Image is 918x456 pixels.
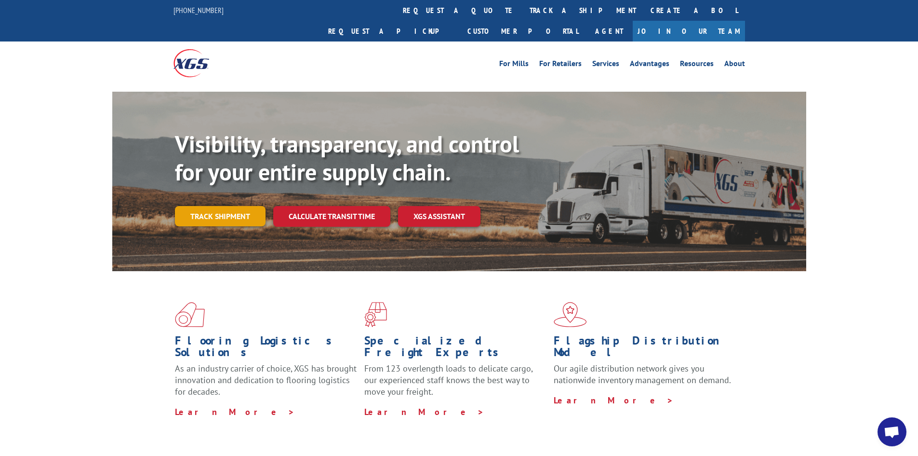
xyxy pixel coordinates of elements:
[364,335,546,363] h1: Specialized Freight Experts
[321,21,460,41] a: Request a pickup
[364,363,546,406] p: From 123 overlength loads to delicate cargo, our experienced staff knows the best way to move you...
[554,335,736,363] h1: Flagship Distribution Model
[175,206,266,226] a: Track shipment
[585,21,633,41] a: Agent
[878,417,906,446] div: Open chat
[273,206,390,227] a: Calculate transit time
[592,60,619,70] a: Services
[554,395,674,406] a: Learn More >
[173,5,224,15] a: [PHONE_NUMBER]
[499,60,529,70] a: For Mills
[680,60,714,70] a: Resources
[554,302,587,327] img: xgs-icon-flagship-distribution-model-red
[460,21,585,41] a: Customer Portal
[539,60,582,70] a: For Retailers
[630,60,669,70] a: Advantages
[724,60,745,70] a: About
[175,406,295,417] a: Learn More >
[398,206,480,227] a: XGS ASSISTANT
[633,21,745,41] a: Join Our Team
[175,335,357,363] h1: Flooring Logistics Solutions
[364,406,484,417] a: Learn More >
[554,363,731,386] span: Our agile distribution network gives you nationwide inventory management on demand.
[175,302,205,327] img: xgs-icon-total-supply-chain-intelligence-red
[364,302,387,327] img: xgs-icon-focused-on-flooring-red
[175,129,519,187] b: Visibility, transparency, and control for your entire supply chain.
[175,363,357,397] span: As an industry carrier of choice, XGS has brought innovation and dedication to flooring logistics...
